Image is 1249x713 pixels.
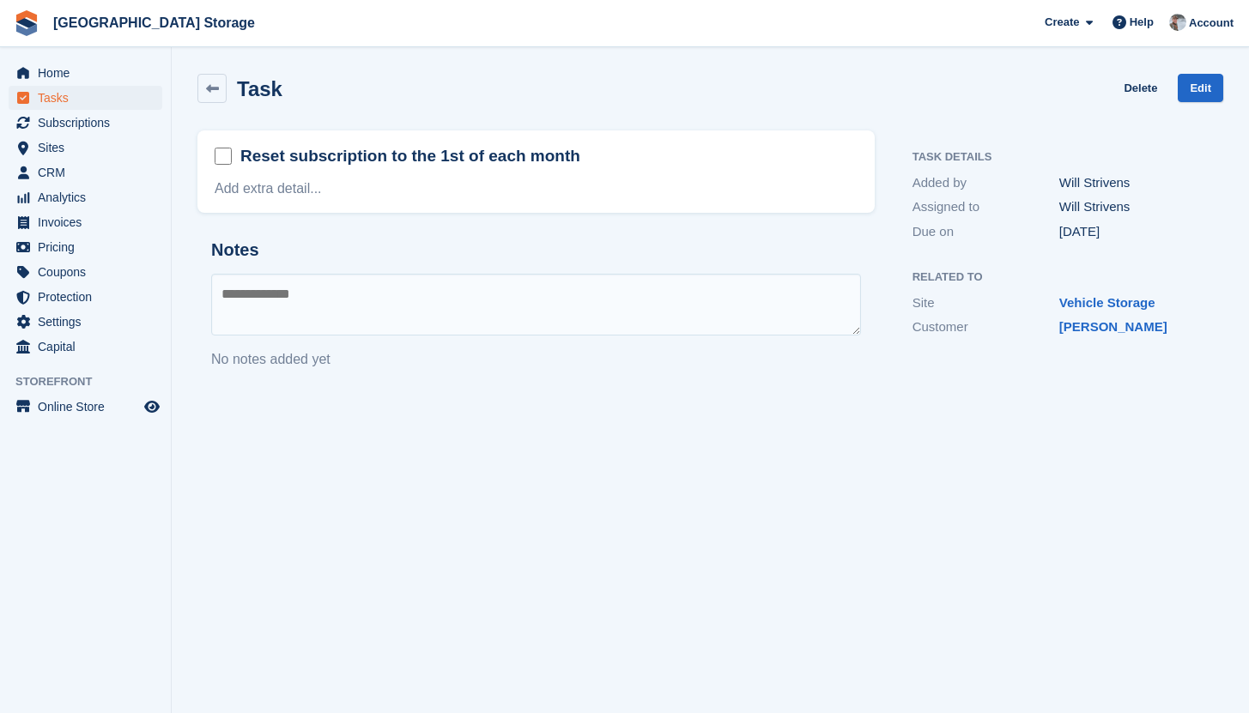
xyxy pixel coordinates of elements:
span: Protection [38,285,141,309]
span: Subscriptions [38,111,141,135]
div: Will Strivens [1059,173,1206,193]
div: Added by [912,173,1059,193]
a: menu [9,285,162,309]
img: stora-icon-8386f47178a22dfd0bd8f6a31ec36ba5ce8667c1dd55bd0f319d3a0aa187defe.svg [14,10,39,36]
div: Site [912,293,1059,313]
h2: Related to [912,271,1206,284]
span: Capital [38,335,141,359]
div: Will Strivens [1059,197,1206,217]
span: No notes added yet [211,352,330,366]
span: Tasks [38,86,141,110]
a: menu [9,210,162,234]
span: Pricing [38,235,141,259]
span: Online Store [38,395,141,419]
div: Customer [912,317,1059,337]
span: Sites [38,136,141,160]
span: Account [1189,15,1234,32]
a: menu [9,335,162,359]
span: Create [1045,14,1079,31]
a: menu [9,260,162,284]
div: [DATE] [1059,222,1206,242]
span: Settings [38,310,141,334]
a: Delete [1124,74,1157,102]
a: menu [9,136,162,160]
a: menu [9,395,162,419]
a: menu [9,160,162,184]
a: [GEOGRAPHIC_DATA] Storage [46,9,262,37]
a: Edit [1178,74,1223,102]
span: Coupons [38,260,141,284]
div: Assigned to [912,197,1059,217]
a: Vehicle Storage [1059,295,1155,310]
h2: Reset subscription to the 1st of each month [240,145,580,167]
span: Home [38,61,141,85]
h2: Task Details [912,151,1206,164]
a: menu [9,310,162,334]
a: Preview store [142,396,162,417]
a: menu [9,235,162,259]
a: [PERSON_NAME] [1059,319,1167,334]
h2: Notes [211,240,861,260]
a: menu [9,61,162,85]
span: Analytics [38,185,141,209]
div: Due on [912,222,1059,242]
a: menu [9,86,162,110]
span: Storefront [15,373,171,390]
span: CRM [38,160,141,184]
img: Will Strivens [1169,14,1186,31]
a: menu [9,111,162,135]
span: Help [1130,14,1154,31]
a: menu [9,185,162,209]
h2: Task [237,77,282,100]
a: Add extra detail... [215,181,322,196]
span: Invoices [38,210,141,234]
